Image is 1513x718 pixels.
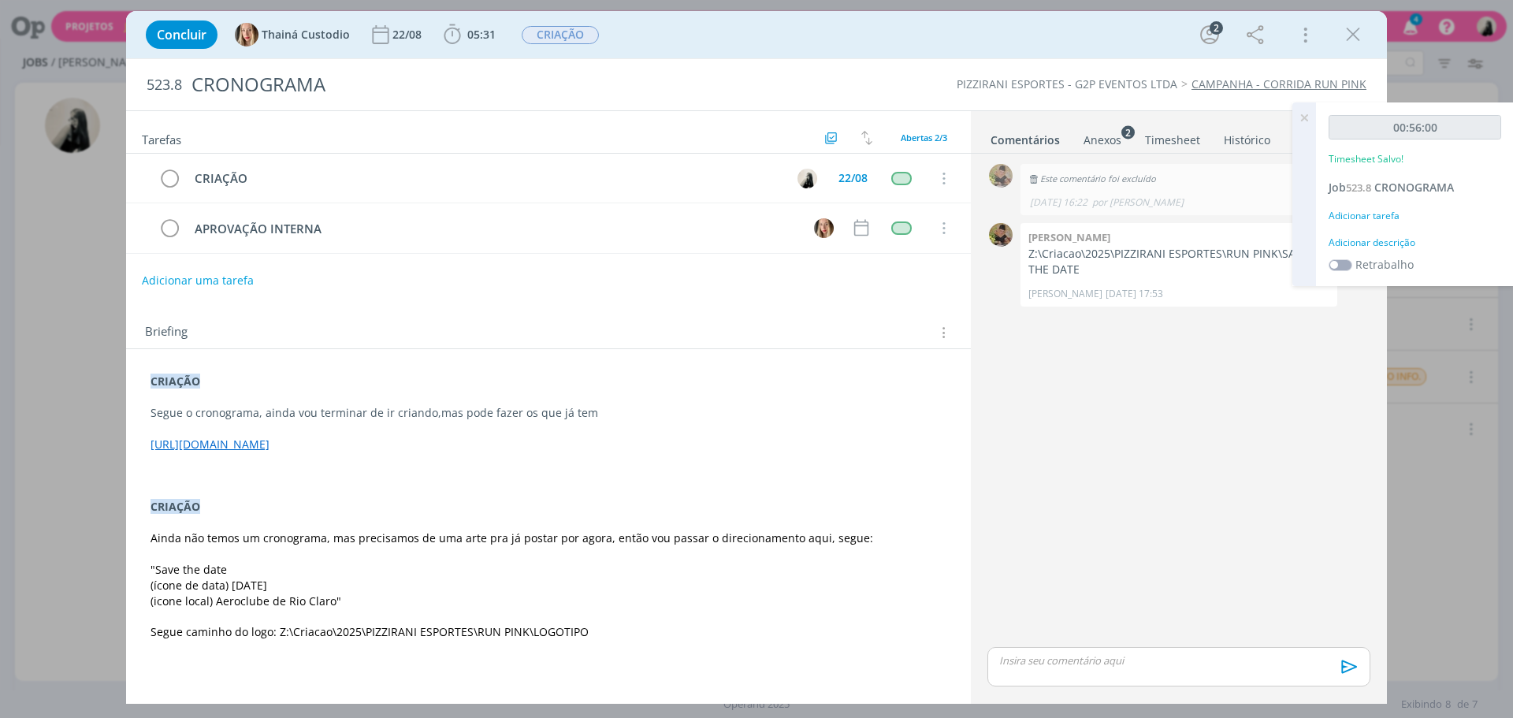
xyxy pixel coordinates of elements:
[151,530,873,545] span: Ainda não temos um cronograma, mas precisamos de uma arte pra já postar por agora, então vou pass...
[1121,125,1135,139] sup: 2
[1197,22,1222,47] button: 2
[126,11,1387,704] div: dialog
[989,223,1013,247] img: A
[141,266,255,295] button: Adicionar uma tarefa
[147,76,182,94] span: 523.8
[151,593,341,608] span: (icone local) Aeroclube de Rio Claro"
[1329,180,1454,195] a: Job523.8CRONOGRAMA
[861,131,872,145] img: arrow-down-up.svg
[157,28,206,41] span: Concluir
[188,169,783,188] div: CRIAÇÃO
[151,562,227,577] span: "Save the date
[145,322,188,343] span: Briefing
[1355,256,1414,273] label: Retrabalho
[151,624,589,639] span: Segue caminho do logo: Z:\Criacao\2025\PIZZIRANI ESPORTES\RUN PINK\LOGOTIPO
[1030,195,1087,210] span: [DATE] 16:22
[1106,287,1163,301] span: [DATE] 17:53
[151,437,270,452] a: [URL][DOMAIN_NAME]
[151,499,200,514] strong: CRIAÇÃO
[1223,125,1271,148] a: Histórico
[1028,287,1102,301] p: [PERSON_NAME]
[795,166,819,190] button: R
[151,578,267,593] span: (ícone de data) [DATE]
[1374,180,1454,195] span: CRONOGRAMA
[989,164,1013,188] img: A
[467,27,496,42] span: 05:31
[188,219,799,239] div: APROVAÇÃO INTERNA
[1028,246,1329,278] p: Z:\Criacao\2025\PIZZIRANI ESPORTES\RUN PINK\SAVE THE DATE
[262,29,350,40] span: Thainá Custodio
[522,26,599,44] span: CRIAÇÃO
[235,23,258,47] img: T
[1028,230,1110,244] b: [PERSON_NAME]
[1329,152,1403,166] p: Timesheet Salvo!
[814,218,834,238] img: T
[1210,21,1223,35] div: 2
[521,25,600,45] button: CRIAÇÃO
[1092,195,1184,210] span: por [PERSON_NAME]
[1329,209,1501,223] div: Adicionar tarefa
[901,132,947,143] span: Abertas 2/3
[392,29,425,40] div: 22/08
[1329,236,1501,250] div: Adicionar descrição
[812,216,835,240] button: T
[1028,173,1156,184] span: Este comentário foi excluído
[957,76,1177,91] a: PIZZIRANI ESPORTES - G2P EVENTOS LTDA
[142,128,181,147] span: Tarefas
[235,23,350,47] button: TThainá Custodio
[151,374,200,389] strong: CRIAÇÃO
[1346,180,1371,195] span: 523.8
[1084,132,1121,148] div: Anexos
[990,125,1061,148] a: Comentários
[838,173,868,184] div: 22/08
[797,169,817,188] img: R
[146,20,217,49] button: Concluir
[1191,76,1366,91] a: CAMPANHA - CORRIDA RUN PINK
[151,405,946,421] p: Segue o cronograma, ainda vou terminar de ir criando,mas pode fazer os que já tem
[185,65,852,104] div: CRONOGRAMA
[440,22,500,47] button: 05:31
[1144,125,1201,148] a: Timesheet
